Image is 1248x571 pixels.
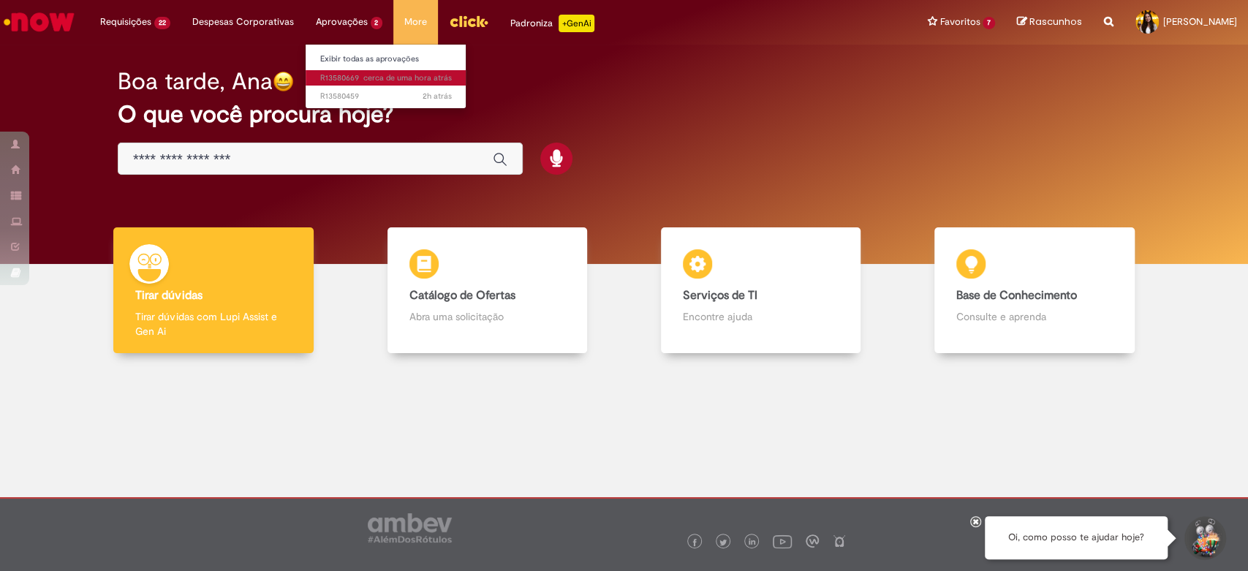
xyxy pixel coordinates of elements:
[510,15,594,32] div: Padroniza
[371,17,383,29] span: 2
[1017,15,1082,29] a: Rascunhos
[404,15,427,29] span: More
[350,227,624,354] a: Catálogo de Ofertas Abra uma solicitação
[306,88,466,105] a: Aberto R13580459 :
[898,227,1171,354] a: Base de Conhecimento Consulte e aprenda
[983,17,995,29] span: 7
[449,10,488,32] img: click_logo_yellow_360x200.png
[154,17,170,29] span: 22
[833,534,846,548] img: logo_footer_naosei.png
[806,534,819,548] img: logo_footer_workplace.png
[273,71,294,92] img: happy-face.png
[1182,516,1226,560] button: Iniciar Conversa de Suporte
[719,539,727,546] img: logo_footer_twitter.png
[423,91,452,102] span: 2h atrás
[985,516,1168,559] div: Oi, como posso te ajudar hoje?
[939,15,980,29] span: Favoritos
[118,69,273,94] h2: Boa tarde, Ana
[773,532,792,551] img: logo_footer_youtube.png
[749,538,756,547] img: logo_footer_linkedin.png
[559,15,594,32] p: +GenAi
[135,288,202,303] b: Tirar dúvidas
[316,15,368,29] span: Aprovações
[624,227,898,354] a: Serviços de TI Encontre ajuda
[320,91,452,102] span: R13580459
[691,539,698,546] img: logo_footer_facebook.png
[306,70,466,86] a: Aberto R13580669 :
[409,309,565,324] p: Abra uma solicitação
[77,227,350,354] a: Tirar dúvidas Tirar dúvidas com Lupi Assist e Gen Ai
[409,288,515,303] b: Catálogo de Ofertas
[305,44,467,109] ul: Aprovações
[135,309,291,339] p: Tirar dúvidas com Lupi Assist e Gen Ai
[956,288,1077,303] b: Base de Conhecimento
[192,15,294,29] span: Despesas Corporativas
[683,288,757,303] b: Serviços de TI
[118,102,1130,127] h2: O que você procura hoje?
[368,513,452,542] img: logo_footer_ambev_rotulo_gray.png
[363,72,452,83] time: 30/09/2025 10:56:13
[683,309,839,324] p: Encontre ajuda
[100,15,151,29] span: Requisições
[320,72,452,84] span: R13580669
[1,7,77,37] img: ServiceNow
[423,91,452,102] time: 30/09/2025 10:27:42
[1163,15,1237,28] span: [PERSON_NAME]
[363,72,452,83] span: cerca de uma hora atrás
[306,51,466,67] a: Exibir todas as aprovações
[1029,15,1082,29] span: Rascunhos
[956,309,1112,324] p: Consulte e aprenda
